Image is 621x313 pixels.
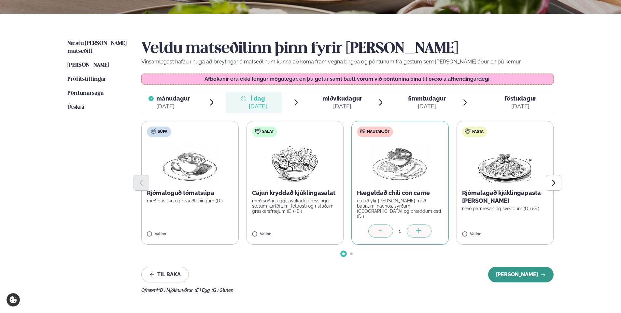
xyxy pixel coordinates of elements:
span: föstudagur [504,95,536,102]
p: Rjómalagað kjúklingapasta [PERSON_NAME] [462,189,548,205]
p: Afbókanir eru ekki lengur mögulegar, en þú getur samt bætt vörum við pöntunina þína til 09:30 á a... [148,76,547,82]
span: Go to slide 2 [350,252,353,255]
div: [DATE] [504,102,536,110]
img: Soup.png [161,142,219,184]
span: mánudagur [156,95,190,102]
button: [PERSON_NAME] [488,267,554,282]
a: [PERSON_NAME] [67,61,109,69]
h2: Veldu matseðilinn þinn fyrir [PERSON_NAME] [141,40,554,58]
span: Næstu [PERSON_NAME] matseðill [67,41,127,54]
p: eldað yfir [PERSON_NAME] með baunum, nachos, sýrðum [GEOGRAPHIC_DATA] og bræddum osti (D ) [357,198,443,219]
p: Hægeldað chili con carne [357,189,443,197]
span: Útskrá [67,104,84,110]
button: Previous slide [134,175,149,191]
div: [DATE] [249,102,267,110]
p: með soðnu eggi, avókadó dressingu, sætum kartöflum, fetaosti og ristuðum graskersfræjum (D ) (E ) [252,198,338,214]
img: Curry-Rice-Naan.png [371,142,429,184]
div: [DATE] [408,102,446,110]
img: pasta.svg [465,129,471,134]
p: Rjómalöguð tómatsúpa [147,189,233,197]
a: Næstu [PERSON_NAME] matseðill [67,40,128,55]
span: Súpa [158,129,167,134]
a: Pöntunarsaga [67,89,104,97]
img: beef.svg [360,129,365,134]
p: Cajun kryddað kjúklingasalat [252,189,338,197]
span: Pasta [472,129,484,134]
img: Spagetti.png [476,142,534,184]
p: með basilíku og brauðteningum (D ) [147,198,233,203]
img: Salad.png [266,142,324,184]
span: Pöntunarsaga [67,90,104,96]
div: [DATE] [156,102,190,110]
span: fimmtudagur [408,95,446,102]
img: salad.svg [255,129,261,134]
button: Til baka [141,267,189,282]
p: með parmesan og sveppum (D ) (G ) [462,206,548,211]
div: Ofnæmi: [141,288,554,293]
a: Cookie settings [7,293,20,306]
span: (G ) Glúten [212,288,233,293]
span: [PERSON_NAME] [67,62,109,68]
span: Prófílstillingar [67,76,106,82]
div: 1 [393,227,407,235]
span: miðvikudagur [322,95,362,102]
span: Í dag [249,95,267,102]
img: soup.svg [151,129,156,134]
span: Go to slide 1 [342,252,345,255]
a: Útskrá [67,103,84,111]
span: (E ) Egg , [195,288,212,293]
a: Prófílstillingar [67,75,106,83]
div: [DATE] [322,102,362,110]
p: Vinsamlegast hafðu í huga að breytingar á matseðlinum kunna að koma fram vegna birgða og pöntunum... [141,58,554,66]
button: Next slide [546,175,561,191]
span: Nautakjöt [367,129,390,134]
span: (D ) Mjólkurvörur , [159,288,195,293]
span: Salat [262,129,274,134]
